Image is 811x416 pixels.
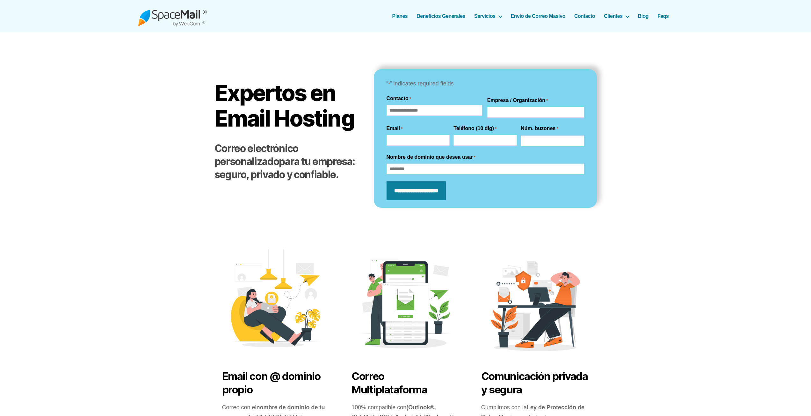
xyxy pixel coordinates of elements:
[481,370,589,396] h3: Comunicación privada y segura
[392,13,408,19] a: Planes
[222,370,330,396] h3: Email con @ dominio propio
[657,13,669,19] a: Faqs
[474,13,502,19] a: Servicios
[416,13,465,19] a: Beneficios Generales
[387,95,411,102] legend: Contacto
[511,13,565,19] a: Envío de Correo Masivo
[214,80,361,131] h1: Expertos en Email Hosting
[521,125,558,132] label: Núm. buzones
[387,153,475,161] label: Nombre de dominio que desea usar
[604,13,629,19] a: Clientes
[214,142,298,168] strong: Correo electrónico personalizado
[574,13,595,19] a: Contacto
[138,6,207,26] img: Spacemail
[351,370,460,396] h3: Correo Multiplataforma
[387,125,403,132] label: Email
[638,13,649,19] a: Blog
[387,79,584,89] p: “ ” indicates required fields
[487,97,548,104] label: Empresa / Organización
[214,142,361,181] h2: para tu empresa: seguro, privado y confiable.
[396,13,673,19] nav: Horizontal
[453,125,496,132] label: Teléfono (10 dig)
